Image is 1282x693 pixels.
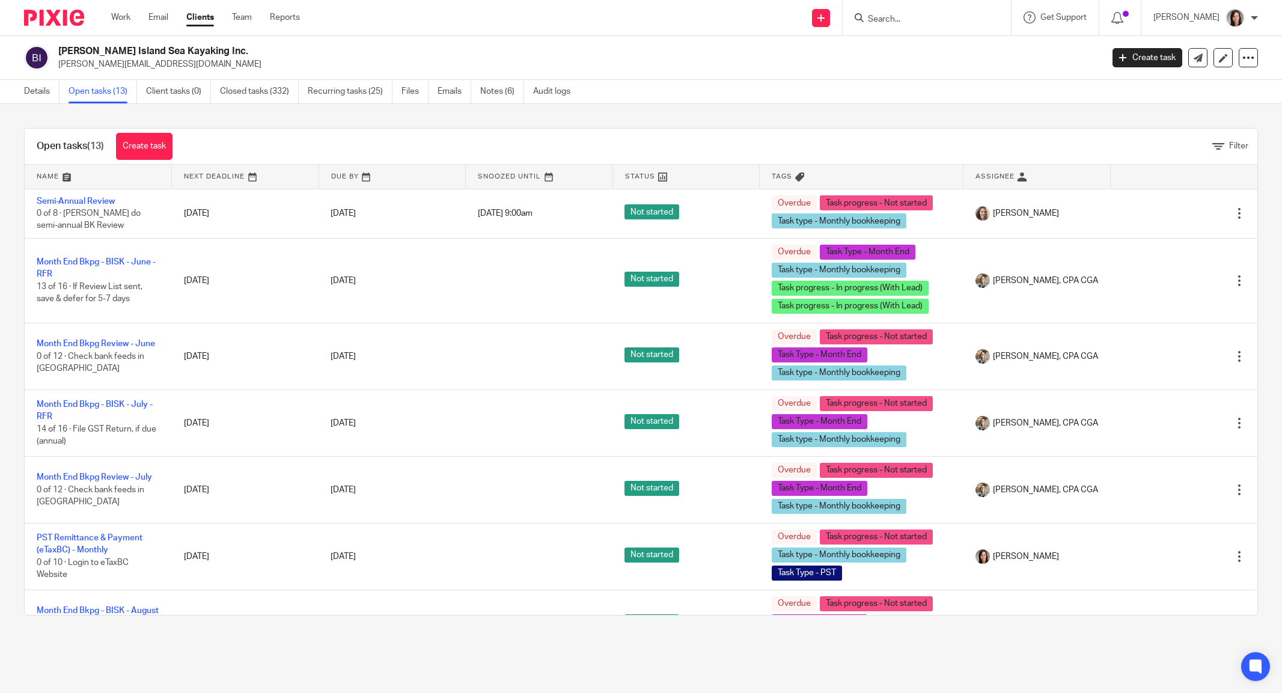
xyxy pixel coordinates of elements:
a: Reports [270,11,300,23]
span: [PERSON_NAME] [993,551,1059,563]
span: Overdue [772,596,817,611]
img: svg%3E [24,45,49,70]
img: Chrissy%20McGale%20Bio%20Pic%201.jpg [975,416,990,430]
span: [DATE] [331,486,356,494]
a: Create task [116,133,172,160]
td: [DATE] [172,238,319,323]
span: Task progress - Not started [820,396,933,411]
td: [DATE] [172,323,319,389]
span: [PERSON_NAME] [993,207,1059,219]
span: Tags [772,173,792,180]
img: Pixie [24,10,84,26]
span: (13) [87,141,104,151]
img: Danielle%20photo.jpg [1226,8,1245,28]
a: Client tasks (0) [146,80,211,103]
span: Overdue [772,329,817,344]
span: Overdue [772,245,817,260]
span: [PERSON_NAME], CPA CGA [993,484,1098,496]
a: Month End Bkpg - BISK - July - RFR [37,400,153,421]
span: 0 of 8 · [PERSON_NAME] do semi-annual BK Review [37,209,141,230]
span: Task type - Monthly bookkeeping [772,213,906,228]
td: [DATE] [172,523,319,590]
img: Chrissy%20McGale%20Bio%20Pic%201.jpg [975,273,990,288]
td: [DATE] [172,456,319,523]
span: Task progress - In progress (With Lead) [772,299,929,314]
span: [PERSON_NAME], CPA CGA [993,417,1098,429]
span: [DATE] [331,209,356,218]
img: Chrissy%20McGale%20Bio%20Pic%201.jpg [975,349,990,364]
span: Not started [624,414,679,429]
span: [DATE] [331,552,356,561]
span: Task type - Monthly bookkeeping [772,499,906,514]
span: Task progress - Not started [820,195,933,210]
td: [DATE] [172,189,319,238]
img: Danielle%20photo.jpg [975,549,990,564]
span: Overdue [772,396,817,411]
span: Snoozed Until [478,173,541,180]
a: Recurring tasks (25) [308,80,392,103]
a: Month End Bkpg - BISK - August - Need statements [37,606,159,627]
span: Not started [624,204,679,219]
span: 14 of 16 · File GST Return, if due (annual) [37,425,156,446]
a: Notes (6) [480,80,524,103]
a: Month End Bkpg Review - June [37,340,155,348]
span: Get Support [1040,13,1087,22]
span: Task type - Monthly bookkeeping [772,432,906,447]
span: Overdue [772,463,817,478]
a: Open tasks (13) [69,80,137,103]
a: Audit logs [533,80,579,103]
img: IMG_7896.JPG [975,206,990,221]
span: [PERSON_NAME], CPA CGA [993,275,1098,287]
span: Status [625,173,655,180]
span: [DATE] [331,419,356,427]
span: Not started [624,272,679,287]
p: [PERSON_NAME] [1153,11,1219,23]
span: [DATE] [331,276,356,285]
span: Not started [624,614,679,629]
span: Overdue [772,530,817,545]
a: Semi-Annual Review [37,197,115,206]
td: [DATE] [172,389,319,456]
h1: Open tasks [37,140,104,153]
a: Clients [186,11,214,23]
span: Task progress - Not started [820,329,933,344]
span: Task type - Monthly bookkeeping [772,263,906,278]
span: Task Type - Month End [772,347,867,362]
span: [PERSON_NAME], CPA CGA [993,350,1098,362]
span: Task Type - Month End [772,414,867,429]
a: Month End Bkpg Review - July [37,473,152,481]
span: Task progress - Not started [820,463,933,478]
a: Closed tasks (332) [220,80,299,103]
span: Task type - Monthly bookkeeping [772,548,906,563]
a: Email [148,11,168,23]
a: Files [401,80,429,103]
a: Create task [1113,48,1182,67]
span: Task progress - In progress (With Lead) [772,281,929,296]
h2: [PERSON_NAME] Island Sea Kayaking Inc. [58,45,887,58]
p: [PERSON_NAME][EMAIL_ADDRESS][DOMAIN_NAME] [58,58,1094,70]
span: Not started [624,347,679,362]
span: Task Type - Month End [820,245,915,260]
span: 0 of 12 · Check bank feeds in [GEOGRAPHIC_DATA] [37,352,144,373]
span: Task type - Monthly bookkeeping [772,365,906,380]
img: Chrissy%20McGale%20Bio%20Pic%201.jpg [975,483,990,497]
span: Task Type - Month End [772,481,867,496]
span: Task Type - PST [772,566,842,581]
span: Not started [624,481,679,496]
a: Month End Bkpg - BISK - June - RFR [37,258,156,278]
span: Overdue [772,195,817,210]
span: Not started [624,548,679,563]
input: Search [867,14,975,25]
span: 0 of 12 · Check bank feeds in [GEOGRAPHIC_DATA] [37,486,144,507]
span: [DATE] 9:00am [478,209,533,218]
span: [DATE] [331,352,356,361]
span: Task Type - Month End [772,614,867,629]
a: Work [111,11,130,23]
span: Filter [1229,142,1248,150]
span: Task progress - Not started [820,530,933,545]
span: 13 of 16 · If Review List sent, save & defer for 5-7 days [37,282,142,304]
a: PST Remittance & Payment (eTaxBC) - Monthly [37,534,142,554]
td: [DATE] [172,590,319,656]
span: Task progress - Not started [820,596,933,611]
a: Emails [438,80,471,103]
